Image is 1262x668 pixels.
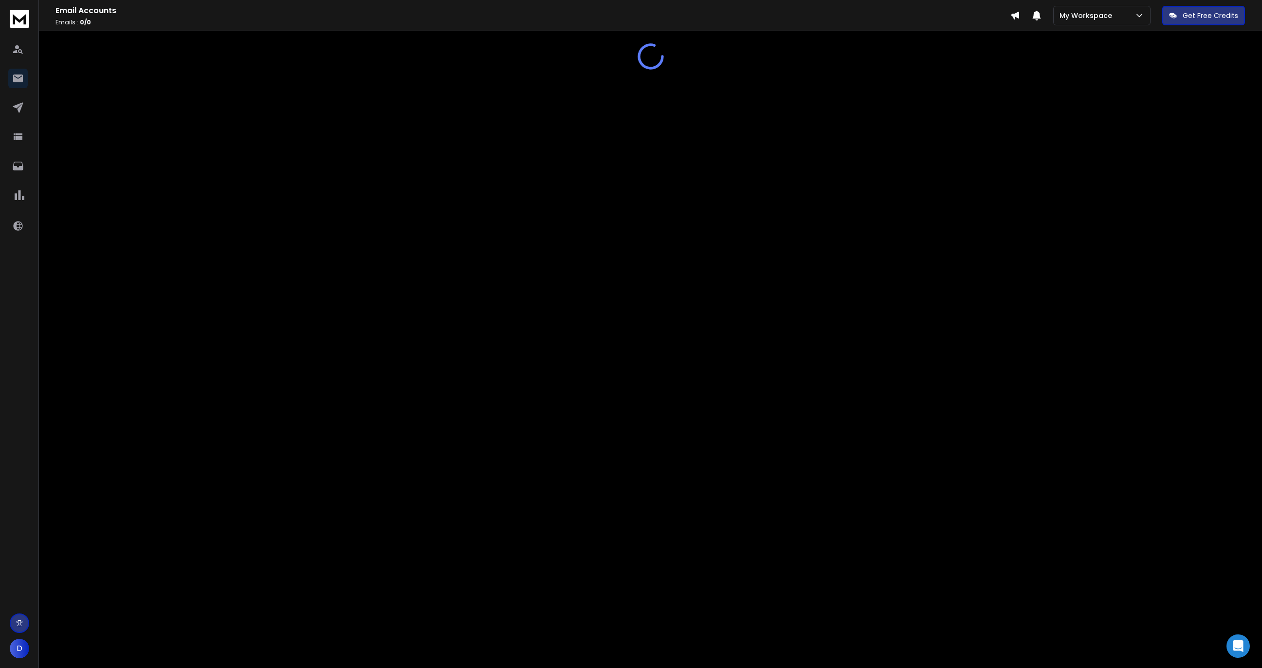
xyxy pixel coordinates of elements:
[10,10,29,28] img: logo
[55,19,1010,26] p: Emails :
[1060,11,1116,20] p: My Workspace
[55,5,1010,17] h1: Email Accounts
[1226,634,1250,658] div: Open Intercom Messenger
[10,639,29,658] button: D
[80,18,91,26] span: 0 / 0
[1162,6,1245,25] button: Get Free Credits
[1183,11,1238,20] p: Get Free Credits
